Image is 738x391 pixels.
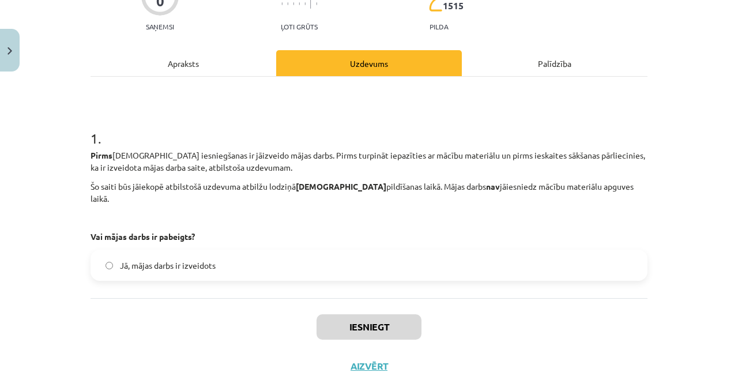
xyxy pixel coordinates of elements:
[91,231,195,242] strong: Vai mājas darbs ir pabeigts?
[276,50,462,76] div: Uzdevums
[486,181,500,191] strong: nav
[287,2,288,5] img: icon-short-line-57e1e144782c952c97e751825c79c345078a6d821885a25fce030b3d8c18986b.svg
[296,181,386,191] strong: [DEMOGRAPHIC_DATA]
[141,22,179,31] p: Saņemsi
[316,2,317,5] img: icon-short-line-57e1e144782c952c97e751825c79c345078a6d821885a25fce030b3d8c18986b.svg
[293,2,294,5] img: icon-short-line-57e1e144782c952c97e751825c79c345078a6d821885a25fce030b3d8c18986b.svg
[317,314,421,340] button: Iesniegt
[91,110,647,146] h1: 1 .
[91,150,112,160] strong: Pirms
[281,22,318,31] p: Ļoti grūts
[462,50,647,76] div: Palīdzība
[347,360,391,372] button: Aizvērt
[91,181,647,205] p: Šo saiti būs jāiekopē atbilstošā uzdevuma atbilžu lodziņā pildīšanas laikā. Mājas darbs jāiesnied...
[7,47,12,55] img: icon-close-lesson-0947bae3869378f0d4975bcd49f059093ad1ed9edebbc8119c70593378902aed.svg
[299,2,300,5] img: icon-short-line-57e1e144782c952c97e751825c79c345078a6d821885a25fce030b3d8c18986b.svg
[91,50,276,76] div: Apraksts
[281,2,283,5] img: icon-short-line-57e1e144782c952c97e751825c79c345078a6d821885a25fce030b3d8c18986b.svg
[120,260,216,272] span: Jā, mājas darbs ir izveidots
[443,1,464,11] span: 1515
[304,2,306,5] img: icon-short-line-57e1e144782c952c97e751825c79c345078a6d821885a25fce030b3d8c18986b.svg
[430,22,448,31] p: pilda
[91,149,647,174] p: [DEMOGRAPHIC_DATA] iesniegšanas ir jāizveido mājas darbs. Pirms turpināt iepazīties ar mācību mat...
[106,262,113,269] input: Jā, mājas darbs ir izveidots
